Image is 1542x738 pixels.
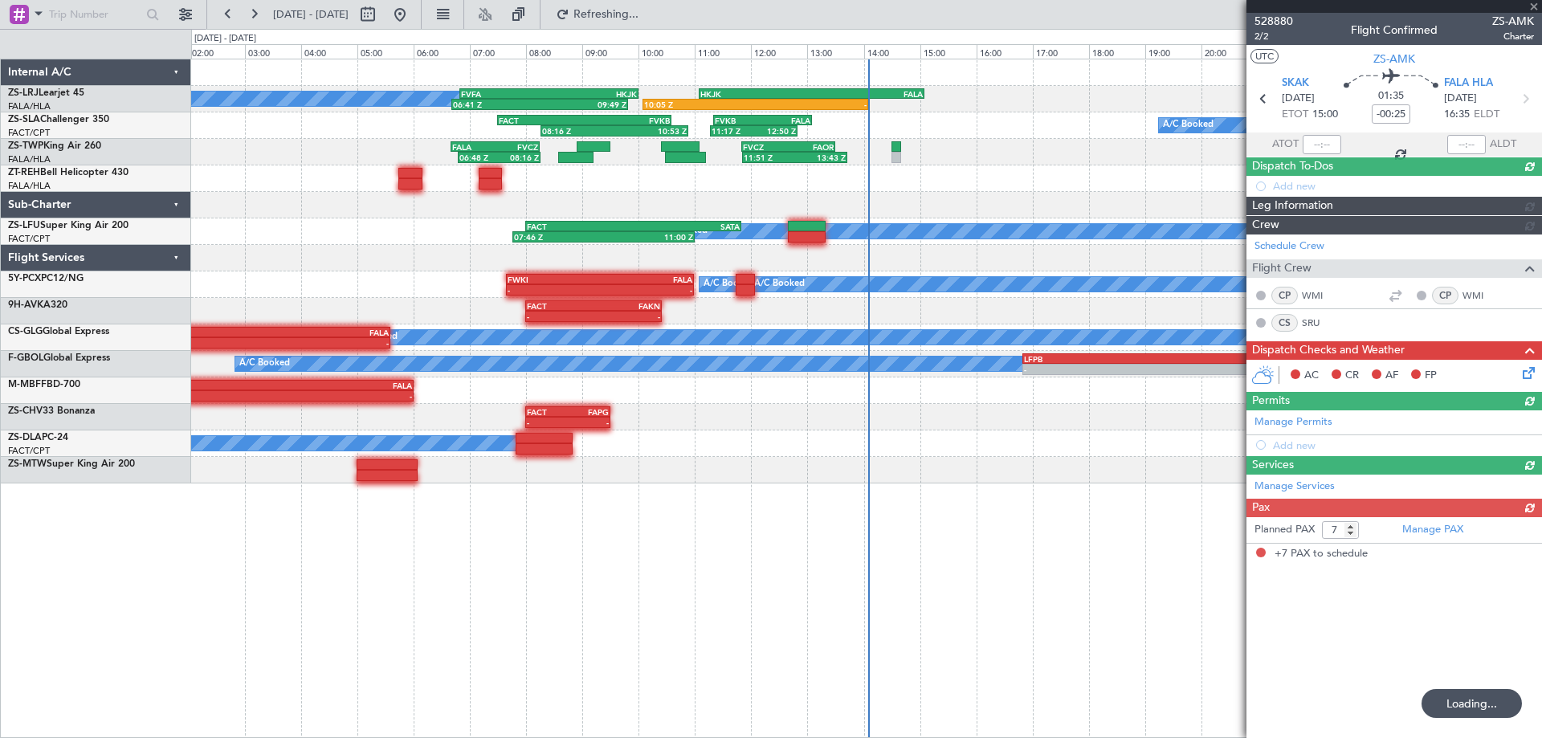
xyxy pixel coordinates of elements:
[527,312,594,321] div: -
[549,2,645,27] button: Refreshing...
[634,222,740,231] div: SATA
[461,89,549,99] div: FVFA
[88,328,389,337] div: FALA
[920,44,977,59] div: 15:00
[1378,88,1404,104] span: 01:35
[8,459,47,469] span: ZS-MTW
[704,272,754,296] div: A/C Booked
[600,285,692,295] div: -
[49,2,141,27] input: Trip Number
[453,100,540,109] div: 06:41 Z
[582,44,638,59] div: 09:00
[1024,354,1351,364] div: LFPB
[8,353,43,363] span: F-GBOL
[1252,341,1405,360] span: Dispatch Checks and Weather
[977,44,1033,59] div: 16:00
[239,352,290,376] div: A/C Booked
[603,232,693,242] div: 11:00 Z
[8,433,42,442] span: ZS-DLA
[8,300,67,310] a: 9H-AVKA320
[795,153,846,162] div: 13:43 Z
[754,272,805,296] div: A/C Booked
[1444,75,1493,92] span: FALA HLA
[584,116,669,125] div: FVKB
[594,312,660,321] div: -
[8,406,43,416] span: ZS-CHV
[495,142,538,152] div: FVCZ
[8,459,135,469] a: ZS-MTWSuper King Air 200
[1254,30,1293,43] span: 2/2
[459,153,500,162] div: 06:48 Z
[1304,368,1319,384] span: AC
[8,353,110,363] a: F-GBOLGlobal Express
[514,232,604,242] div: 07:46 Z
[695,44,751,59] div: 11:00
[812,89,923,99] div: FALA
[527,407,568,417] div: FACT
[499,116,584,125] div: FACT
[189,44,245,59] div: 02:00
[8,141,101,151] a: ZS-TWPKing Air 260
[8,168,40,177] span: ZT-REH
[8,406,95,416] a: ZS-CHV33 Bonanza
[88,338,389,348] div: -
[8,115,40,124] span: ZS-SLA
[762,116,810,125] div: FALA
[1422,689,1522,718] div: Loading...
[508,275,600,284] div: FWKI
[357,44,414,59] div: 05:00
[1345,368,1359,384] span: CR
[527,418,568,427] div: -
[1145,44,1201,59] div: 19:00
[743,142,789,152] div: FVCZ
[8,445,50,457] a: FACT/CPT
[8,380,47,389] span: M-MBFF
[700,89,811,99] div: HKJK
[715,116,763,125] div: FVKB
[8,327,109,336] a: CS-GLGGlobal Express
[614,126,687,136] div: 10:53 Z
[1254,13,1293,30] span: 528880
[1033,44,1089,59] div: 17:00
[8,433,68,442] a: ZS-DLAPC-24
[8,141,43,151] span: ZS-TWP
[1201,44,1258,59] div: 20:00
[638,44,695,59] div: 10:00
[8,168,128,177] a: ZT-REHBell Helicopter 430
[1272,137,1299,153] span: ATOT
[1373,51,1415,67] span: ZS-AMK
[1282,91,1315,107] span: [DATE]
[1351,22,1438,39] div: Flight Confirmed
[1250,49,1279,63] button: UTC
[542,126,614,136] div: 08:16 Z
[8,115,109,124] a: ZS-SLAChallenger 350
[1492,13,1534,30] span: ZS-AMK
[527,301,594,311] div: FACT
[540,100,626,109] div: 09:49 Z
[1444,91,1477,107] span: [DATE]
[788,142,834,152] div: FAOR
[1024,365,1351,374] div: -
[755,100,866,109] div: -
[1492,30,1534,43] span: Charter
[273,7,349,22] span: [DATE] - [DATE]
[573,9,640,20] span: Refreshing...
[644,100,755,109] div: 10:05 Z
[8,88,39,98] span: ZS-LRJ
[8,274,41,283] span: 5Y-PCX
[452,142,496,152] div: FALA
[1425,368,1437,384] span: FP
[113,391,412,401] div: -
[807,44,863,59] div: 13:00
[8,221,40,230] span: ZS-LFU
[600,275,692,284] div: FALA
[194,32,256,46] div: [DATE] - [DATE]
[8,380,80,389] a: M-MBFFBD-700
[245,44,301,59] div: 03:00
[470,44,526,59] div: 07:00
[8,88,84,98] a: ZS-LRJLearjet 45
[744,153,795,162] div: 11:51 Z
[1385,368,1398,384] span: AF
[500,153,540,162] div: 08:16 Z
[1089,44,1145,59] div: 18:00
